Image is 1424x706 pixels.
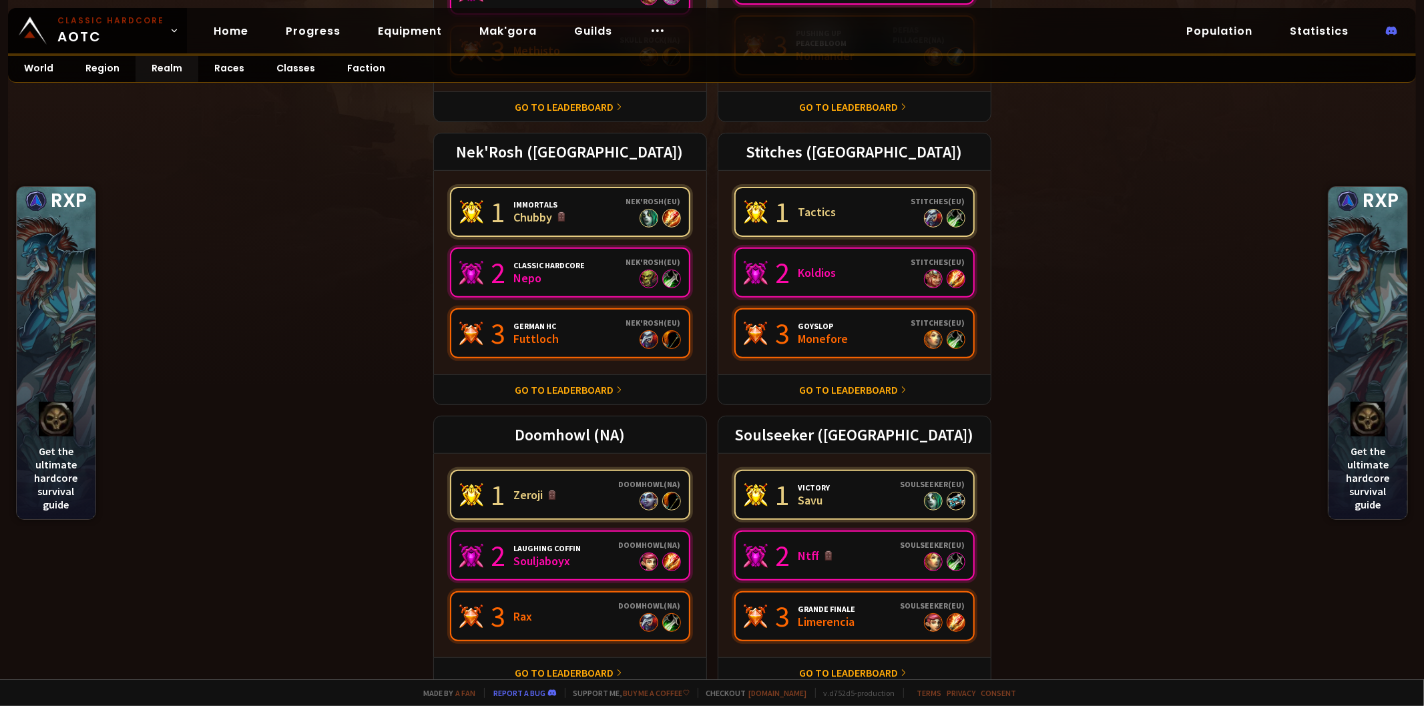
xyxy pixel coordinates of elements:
[416,688,476,698] span: Made by
[514,200,566,210] div: Immortals
[198,56,260,82] a: Races
[798,321,849,331] div: GOYSLOP
[39,402,73,436] img: logo hc
[514,321,559,331] div: German HC
[981,688,1017,698] a: Consent
[515,666,614,679] a: Go to leaderboard
[798,265,837,280] div: Koldios
[1328,186,1408,520] a: rxp logoRXPlogo hcGet the ultimate hardcore survival guide
[798,331,849,346] div: Monefore
[1329,394,1407,519] div: Get the ultimate hardcore survival guide
[450,248,690,298] a: 2Classic HardcoreNepoNek'Rosh(EU)
[734,470,975,520] a: 1VictorySavuSoulseeker(EU)
[619,479,681,489] div: Doomhowl ( NA )
[8,56,69,82] a: World
[911,318,965,328] div: Stitches ( EU )
[734,308,975,358] a: 3GOYSLOPMoneforeStitches(EU)
[734,187,975,237] a: 1TacticsStitches(EU)
[514,331,559,346] div: Futtloch
[275,17,351,45] a: Progress
[450,531,690,581] a: 2Laughing CoffinSouljaboyxDoomhowl(NA)
[901,601,965,611] div: Soulseeker ( EU )
[1279,17,1359,45] a: Statistics
[203,17,259,45] a: Home
[69,56,136,82] a: Region
[450,591,690,641] a: 3RaxDoomhowl(NA)
[798,492,830,508] div: Savu
[734,531,975,581] a: 2NtffSoulseeker(EU)
[57,15,164,47] span: AOTC
[260,56,331,82] a: Classes
[749,688,807,698] a: [DOMAIN_NAME]
[800,383,899,396] a: Go to leaderboard
[734,591,975,641] a: 3Grande FinaleLimerenciaSoulseeker(EU)
[1351,402,1385,436] img: logo hc
[57,15,164,27] small: Classic Hardcore
[494,688,546,698] a: Report a bug
[450,187,690,237] a: 1ImmortalsChubbyNek'Rosh(EU)
[450,470,690,520] a: 1ZerojiDoomhowl(NA)
[17,394,95,519] div: Get the ultimate hardcore survival guide
[514,543,581,553] div: Laughing Coffin
[947,688,976,698] a: Privacy
[514,260,585,270] div: Classic Hardcore
[800,100,899,113] a: Go to leaderboard
[1329,187,1407,215] div: RXP
[626,257,681,267] div: Nek'Rosh ( EU )
[718,416,991,454] div: Soulseeker ([GEOGRAPHIC_DATA])
[514,270,585,286] div: Nepo
[515,383,614,396] a: Go to leaderboard
[917,688,942,698] a: Terms
[514,487,557,502] div: Zeroji
[626,318,681,328] div: Nek'Rosh ( EU )
[626,196,681,206] div: Nek'Rosh ( EU )
[16,186,96,520] a: rxp logoRXPlogo hcGet the ultimate hardcore survival guide
[901,540,965,550] div: Soulseeker ( EU )
[619,601,681,611] div: Doomhowl ( NA )
[433,133,707,171] div: Nek'Rosh ([GEOGRAPHIC_DATA])
[911,257,965,267] div: Stitches ( EU )
[1176,17,1263,45] a: Population
[798,548,833,563] div: Ntff
[901,479,965,489] div: Soulseeker ( EU )
[433,416,707,454] div: Doomhowl (NA)
[514,210,566,225] div: Chubby
[515,100,614,113] a: Go to leaderboard
[563,17,623,45] a: Guilds
[136,56,198,82] a: Realm
[1337,190,1359,212] img: rxp logo
[798,482,830,492] div: Victory
[514,609,533,624] div: Rax
[798,604,856,614] div: Grande Finale
[815,688,895,698] span: v. d752d5 - production
[565,688,690,698] span: Support me,
[624,688,690,698] a: Buy me a coffee
[8,8,187,53] a: Classic HardcoreAOTC
[17,187,95,215] div: RXP
[469,17,547,45] a: Mak'gora
[698,688,807,698] span: Checkout
[734,248,975,298] a: 2KoldiosStitches(EU)
[619,540,681,550] div: Doomhowl ( NA )
[450,308,690,358] a: 3German HCFuttlochNek'Rosh(EU)
[367,17,453,45] a: Equipment
[514,553,581,569] div: Souljaboyx
[331,56,401,82] a: Faction
[456,688,476,698] a: a fan
[798,614,856,629] div: Limerencia
[25,190,47,212] img: rxp logo
[798,204,837,220] div: Tactics
[800,666,899,679] a: Go to leaderboard
[718,133,991,171] div: Stitches ([GEOGRAPHIC_DATA])
[911,196,965,206] div: Stitches ( EU )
